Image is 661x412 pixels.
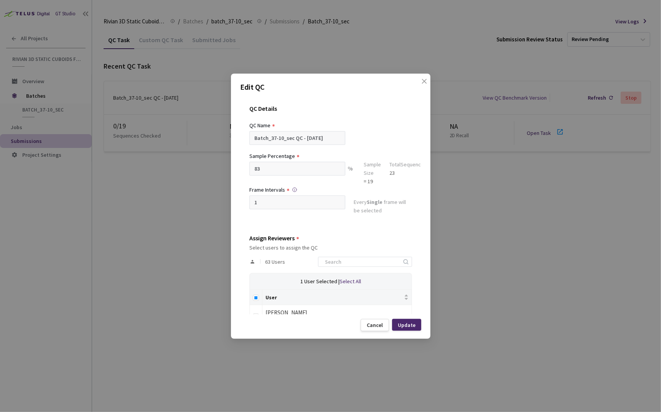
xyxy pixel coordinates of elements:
[367,199,382,205] strong: Single
[249,162,345,176] input: e.g. 10
[240,81,421,93] p: Edit QC
[389,160,427,169] div: Total Sequences
[249,195,345,209] input: Enter frame interval
[249,152,295,160] div: Sample Percentage
[265,259,285,265] span: 63 Users
[414,78,426,90] button: Close
[265,294,402,300] span: User
[262,290,412,305] th: User
[398,322,415,328] div: Update
[340,278,361,285] span: Select All
[300,278,340,285] span: 1 User Selected |
[364,177,381,185] div: = 19
[249,235,295,241] div: Assign Reviewers
[354,198,412,216] div: Every frame will be selected
[364,160,381,177] div: Sample Size
[249,245,412,251] div: Select users to assign the QC
[367,322,383,328] div: Cancel
[249,121,270,130] div: QC Name
[389,169,427,177] div: 23
[421,78,427,100] span: close
[249,105,412,121] div: QC Details
[265,308,409,317] div: [PERSON_NAME]
[345,162,355,185] div: %
[320,257,402,266] input: Search
[249,185,285,194] div: Frame Intervals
